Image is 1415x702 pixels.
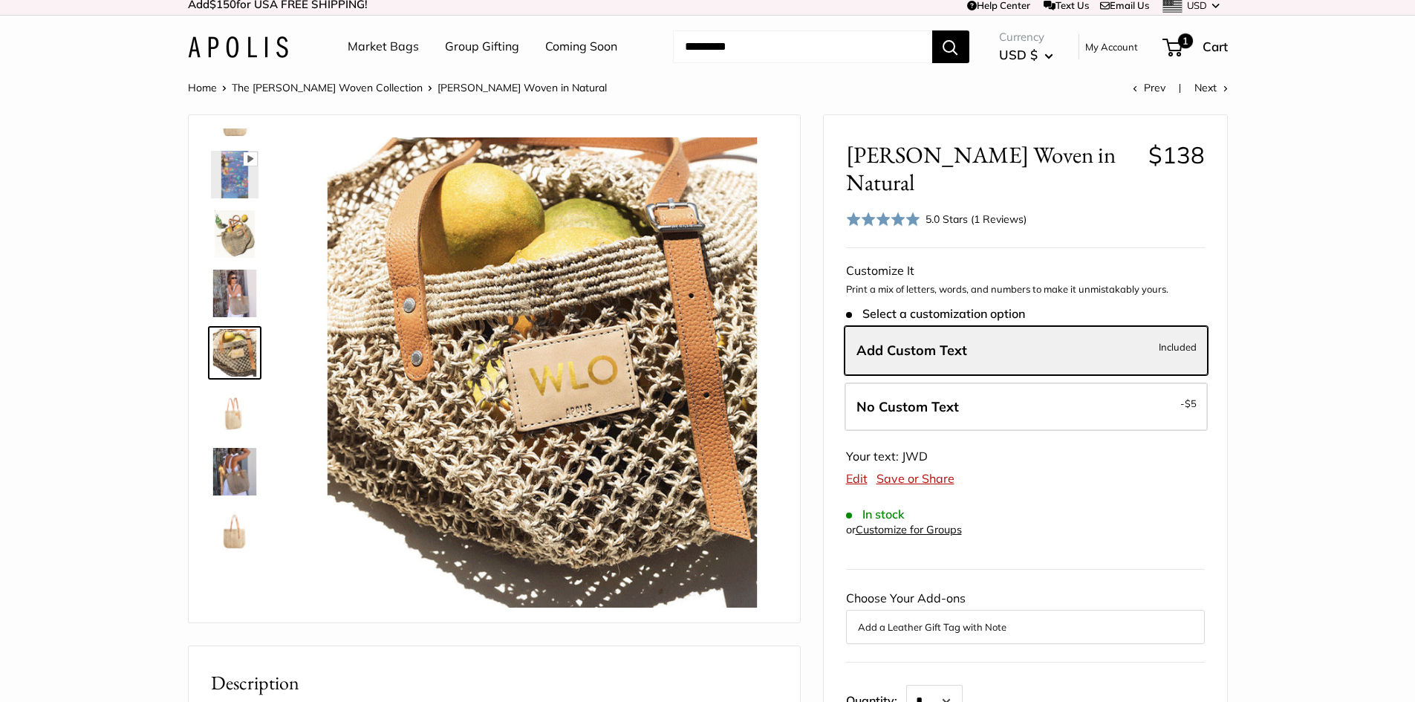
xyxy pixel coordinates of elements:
a: Mercado Woven in Natural [208,148,261,201]
button: Add a Leather Gift Tag with Note [858,618,1193,636]
div: or [846,520,962,540]
img: Mercado Woven in Natural [211,210,258,258]
a: 1 Cart [1164,35,1228,59]
img: Mercado Woven in Natural [211,507,258,555]
span: No Custom Text [856,398,959,415]
span: Your text: JWD [846,449,928,464]
div: Customize It [846,260,1205,282]
a: The [PERSON_NAME] Woven Collection [232,81,423,94]
a: Mercado Woven in Natural [208,326,261,380]
div: Choose Your Add-ons [846,588,1205,644]
h2: Description [211,669,778,698]
a: Next [1194,81,1228,94]
span: $138 [1148,140,1205,169]
a: Mercado Woven in Natural [208,207,261,261]
a: Group Gifting [445,36,519,58]
a: Coming Soon [545,36,617,58]
label: Add Custom Text [845,326,1208,375]
img: Mercado Woven in Natural [211,448,258,495]
span: In stock [846,507,905,521]
img: Apolis [188,36,288,58]
span: [PERSON_NAME] Woven in Natural [437,81,607,94]
img: Mercado Woven in Natural [211,567,258,614]
span: [PERSON_NAME] Woven in Natural [846,141,1137,196]
img: Mercado Woven in Natural [211,151,258,198]
span: 1 [1177,33,1192,48]
label: Leave Blank [845,383,1208,432]
a: Market Bags [348,36,419,58]
div: 5.0 Stars (1 Reviews) [926,211,1027,227]
div: 5.0 Stars (1 Reviews) [846,208,1027,230]
span: Select a customization option [846,307,1025,321]
span: $5 [1185,397,1197,409]
input: Search... [673,30,932,63]
a: Mercado Woven in Natural [208,386,261,439]
a: Home [188,81,217,94]
p: Print a mix of letters, words, and numbers to make it unmistakably yours. [846,282,1205,297]
a: Mercado Woven in Natural [208,504,261,558]
nav: Breadcrumb [188,78,607,97]
img: Mercado Woven in Natural [211,329,258,377]
a: Customize for Groups [856,523,962,536]
img: Mercado Woven in Natural [211,270,258,317]
span: Included [1159,338,1197,356]
button: USD $ [999,43,1053,67]
a: Mercado Woven in Natural [208,445,261,498]
span: Add Custom Text [856,342,967,359]
span: - [1180,394,1197,412]
a: Prev [1133,81,1165,94]
button: Search [932,30,969,63]
img: Mercado Woven in Natural [211,389,258,436]
span: Cart [1203,39,1228,54]
a: Edit [846,471,868,486]
a: Mercado Woven in Natural [208,267,261,320]
a: Save or Share [876,471,954,486]
img: Mercado Woven in Natural [307,137,777,608]
a: Mercado Woven in Natural [208,564,261,617]
span: Currency [999,27,1053,48]
a: My Account [1085,38,1138,56]
span: USD $ [999,47,1038,62]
